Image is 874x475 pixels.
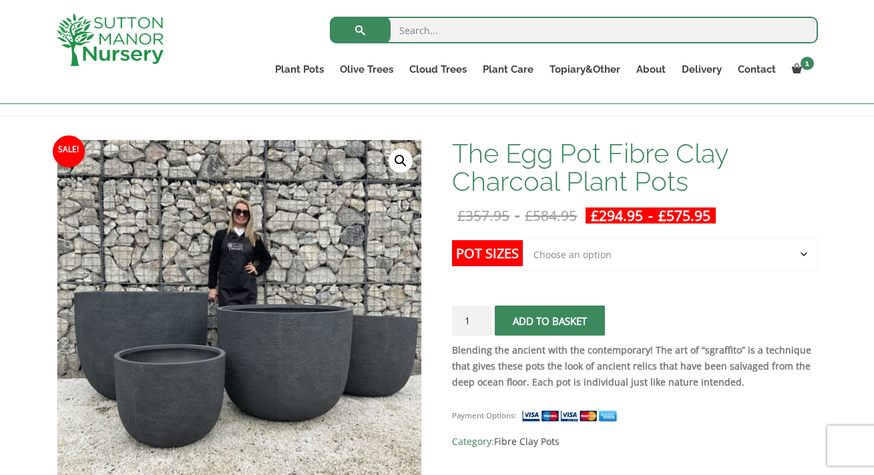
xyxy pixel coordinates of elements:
[591,206,599,225] span: £
[267,60,332,79] a: Plant Pots
[332,60,401,79] a: Olive Trees
[801,57,814,70] span: 1
[452,207,582,223] del: -
[452,139,817,195] h1: The Egg Pot Fibre Clay Charcoal Plant Pots
[784,60,818,79] a: 1
[457,206,509,225] bdi: 357.95
[591,206,643,225] bdi: 294.95
[586,207,716,223] ins: -
[658,206,710,225] bdi: 575.95
[730,60,784,79] a: Contact
[521,409,622,423] img: payment supported
[452,434,817,450] span: Category:
[330,17,818,43] input: Search...
[475,60,541,79] a: Plant Care
[494,435,560,448] a: Fibre Clay Pots
[452,410,517,420] small: Payment Options:
[57,13,164,66] img: logo
[541,60,628,79] a: Topiary&Other
[525,206,533,225] span: £
[628,60,674,79] a: About
[674,60,730,79] a: Delivery
[53,135,85,167] span: Sale!
[452,306,492,336] input: Product quantity
[525,206,577,225] bdi: 584.95
[457,206,465,225] span: £
[658,206,666,225] span: £
[452,240,523,266] label: Pot Sizes
[389,149,413,173] a: View full-screen image gallery
[452,344,811,388] strong: Blending the ancient with the contemporary! The art of “sgraffito” is a technique that gives thes...
[495,306,605,336] button: Add to basket
[401,60,475,79] a: Cloud Trees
